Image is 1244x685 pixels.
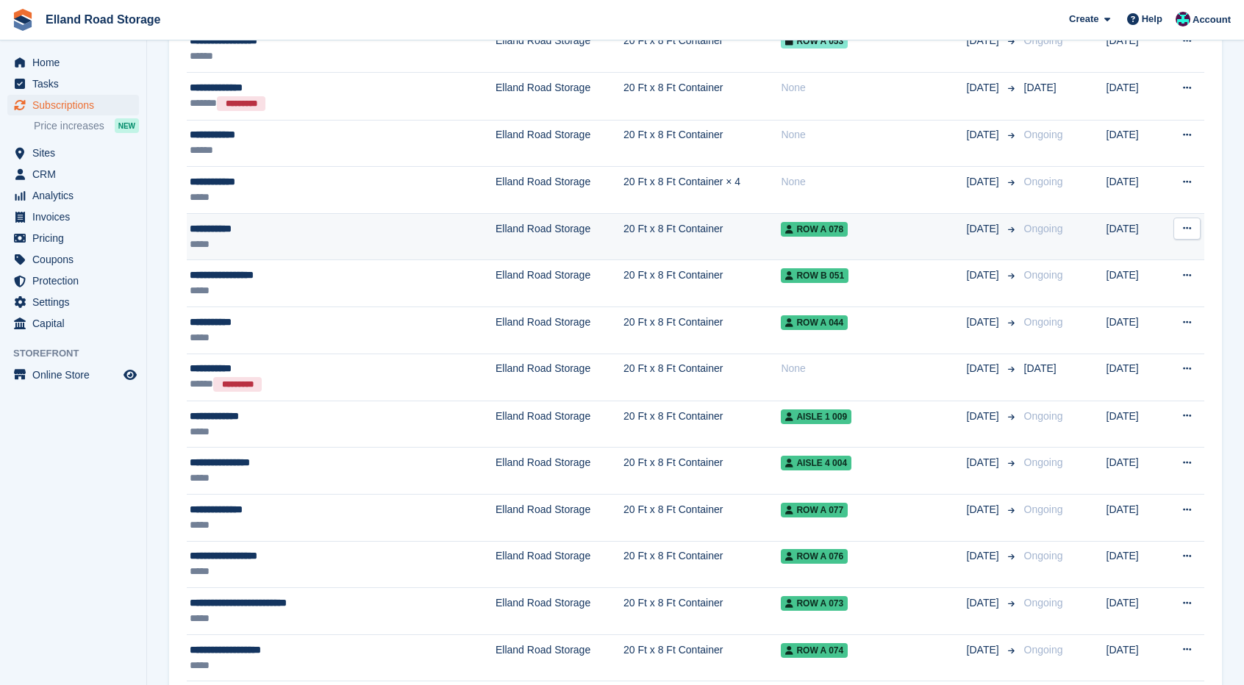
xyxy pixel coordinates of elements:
span: Home [32,52,121,73]
span: [DATE] [967,315,1002,330]
td: 20 Ft x 8 Ft Container [623,120,781,167]
td: [DATE] [1107,306,1163,354]
span: ROW B 051 [781,268,848,283]
span: [DATE] [967,409,1002,424]
span: [DATE] [967,361,1002,376]
td: 20 Ft x 8 Ft Container [623,494,781,541]
td: 20 Ft x 8 Ft Container [623,306,781,354]
td: [DATE] [1107,26,1163,73]
td: [DATE] [1107,401,1163,448]
span: Ongoing [1024,550,1063,562]
td: 20 Ft x 8 Ft Container [623,448,781,495]
div: None [781,174,966,190]
span: Analytics [32,185,121,206]
span: Ongoing [1024,410,1063,422]
span: [DATE] [967,174,1002,190]
span: Settings [32,292,121,312]
span: Ongoing [1024,269,1063,281]
span: Account [1193,12,1231,27]
td: Elland Road Storage [496,213,623,260]
td: Elland Road Storage [496,448,623,495]
a: menu [7,249,139,270]
span: [DATE] [967,127,1002,143]
a: Preview store [121,366,139,384]
td: 20 Ft x 8 Ft Container [623,260,781,307]
span: ROW A 077 [781,503,848,517]
td: Elland Road Storage [496,120,623,167]
td: 20 Ft x 8 Ft Container [623,588,781,635]
a: menu [7,207,139,227]
span: Help [1142,12,1162,26]
td: Elland Road Storage [496,634,623,681]
td: Elland Road Storage [496,588,623,635]
img: stora-icon-8386f47178a22dfd0bd8f6a31ec36ba5ce8667c1dd55bd0f319d3a0aa187defe.svg [12,9,34,31]
span: [DATE] [1024,82,1057,93]
a: menu [7,365,139,385]
td: Elland Road Storage [496,26,623,73]
span: Price increases [34,119,104,133]
td: [DATE] [1107,354,1163,401]
span: ROW A 076 [781,549,848,564]
span: Pricing [32,228,121,248]
td: [DATE] [1107,494,1163,541]
a: menu [7,52,139,73]
td: Elland Road Storage [496,260,623,307]
td: [DATE] [1107,541,1163,588]
td: 20 Ft x 8 Ft Container [623,354,781,401]
span: AISLE 1 009 [781,409,851,424]
td: Elland Road Storage [496,401,623,448]
span: [DATE] [967,80,1002,96]
a: menu [7,292,139,312]
span: Ongoing [1024,223,1063,234]
a: Elland Road Storage [40,7,166,32]
span: [DATE] [967,221,1002,237]
img: Scott Hullah [1176,12,1190,26]
span: [DATE] [1024,362,1057,374]
span: ROW A 078 [781,222,848,237]
td: [DATE] [1107,120,1163,167]
td: 20 Ft x 8 Ft Container [623,26,781,73]
a: menu [7,313,139,334]
a: menu [7,228,139,248]
span: Sites [32,143,121,163]
span: [DATE] [967,548,1002,564]
span: [DATE] [967,502,1002,517]
a: menu [7,73,139,94]
a: menu [7,270,139,291]
td: [DATE] [1107,167,1163,214]
a: Price increases NEW [34,118,139,134]
span: Ongoing [1024,456,1063,468]
span: ROW A 073 [781,596,848,611]
td: [DATE] [1107,73,1163,120]
td: Elland Road Storage [496,354,623,401]
span: Online Store [32,365,121,385]
div: NEW [115,118,139,133]
span: Ongoing [1024,503,1063,515]
span: Coupons [32,249,121,270]
span: Capital [32,313,121,334]
td: 20 Ft x 8 Ft Container [623,634,781,681]
td: Elland Road Storage [496,306,623,354]
td: [DATE] [1107,448,1163,495]
a: menu [7,95,139,115]
div: None [781,361,966,376]
span: ROW A 074 [781,643,848,658]
span: ROW A 053 [781,34,848,49]
span: Ongoing [1024,644,1063,656]
span: [DATE] [967,642,1002,658]
td: Elland Road Storage [496,494,623,541]
td: 20 Ft x 8 Ft Container × 4 [623,167,781,214]
td: 20 Ft x 8 Ft Container [623,213,781,260]
td: [DATE] [1107,260,1163,307]
span: Subscriptions [32,95,121,115]
span: [DATE] [967,595,1002,611]
span: Ongoing [1024,129,1063,140]
td: 20 Ft x 8 Ft Container [623,401,781,448]
span: Ongoing [1024,316,1063,328]
td: [DATE] [1107,213,1163,260]
td: Elland Road Storage [496,541,623,588]
a: menu [7,185,139,206]
span: ROW A 044 [781,315,848,330]
span: Ongoing [1024,597,1063,609]
div: None [781,127,966,143]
